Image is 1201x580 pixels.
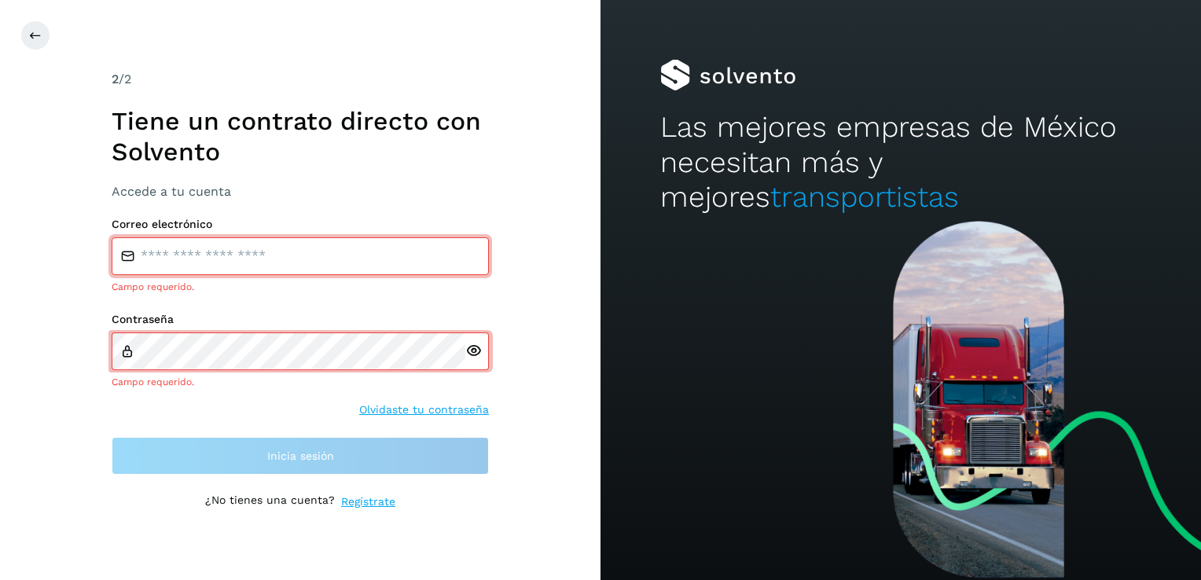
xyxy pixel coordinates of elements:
label: Contraseña [112,313,489,326]
label: Correo electrónico [112,218,489,231]
h1: Tiene un contrato directo con Solvento [112,106,489,167]
p: ¿No tienes una cuenta? [205,494,335,510]
h3: Accede a tu cuenta [112,184,489,199]
button: Inicia sesión [112,437,489,475]
div: Campo requerido. [112,280,489,294]
span: transportistas [770,180,959,214]
span: Inicia sesión [267,450,334,461]
span: 2 [112,72,119,86]
a: Olvidaste tu contraseña [359,402,489,418]
div: Campo requerido. [112,375,489,389]
a: Regístrate [341,494,395,510]
h2: Las mejores empresas de México necesitan más y mejores [660,110,1140,215]
div: /2 [112,70,489,89]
